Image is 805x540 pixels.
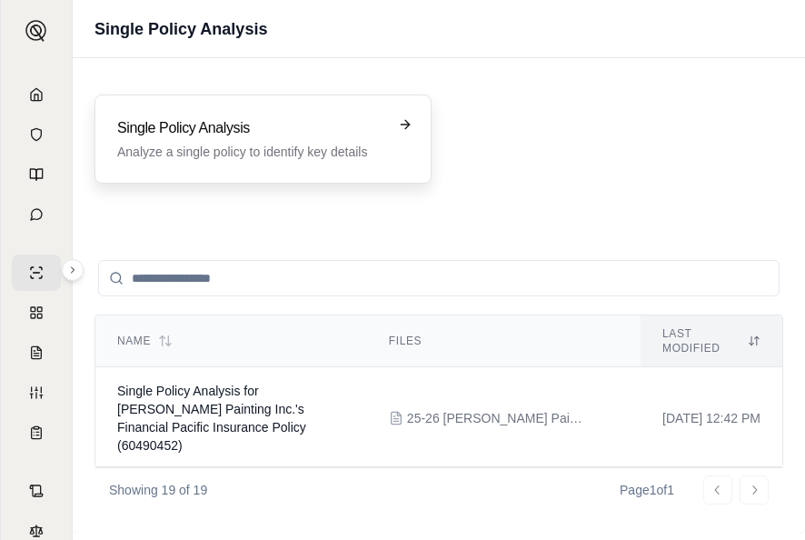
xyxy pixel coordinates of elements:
[12,295,61,331] a: Policy Comparisons
[94,16,267,42] h1: Single Policy Analysis
[25,20,47,42] img: Expand sidebar
[641,367,782,470] td: [DATE] 12:42 PM
[18,13,55,49] button: Expand sidebar
[12,473,61,509] a: Contract Analysis
[12,415,61,451] a: Coverage Table
[662,326,760,355] div: Last modified
[12,375,61,411] a: Custom Report
[62,259,84,281] button: Expand sidebar
[109,481,207,499] p: Showing 19 of 19
[12,76,61,113] a: Home
[620,481,674,499] div: Page 1 of 1
[367,315,641,367] th: Files
[12,196,61,233] a: Chat
[117,117,383,139] h3: Single Policy Analysis
[12,116,61,153] a: Documents Vault
[407,409,589,427] span: 25-26 Roe Painting NV FULL PKG.pdf
[117,334,345,348] div: Name
[12,255,61,291] a: Single Policy
[12,156,61,193] a: Prompt Library
[12,335,61,371] a: Claim Coverage
[117,384,306,453] span: Single Policy Analysis for Roe Painting Inc.'s Financial Pacific Insurance Policy (60490452)
[117,143,383,161] p: Analyze a single policy to identify key details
